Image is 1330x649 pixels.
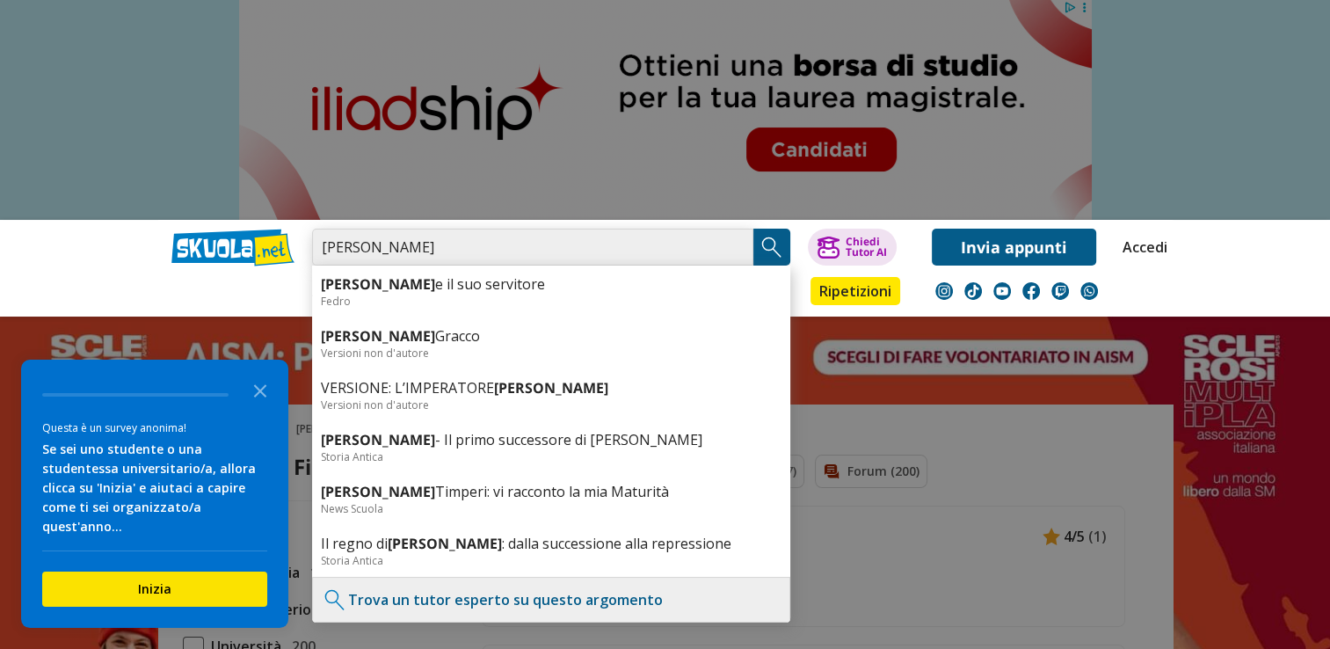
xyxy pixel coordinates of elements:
div: News Scuola [321,501,781,516]
b: [PERSON_NAME] [388,534,502,553]
img: twitch [1051,282,1069,300]
img: Cerca appunti, riassunti o versioni [759,234,785,260]
div: Storia Antica [321,553,781,568]
a: [PERSON_NAME]- Il primo successore di [PERSON_NAME] [321,430,781,449]
b: [PERSON_NAME] [321,274,435,294]
button: Close the survey [243,372,278,407]
div: Fedro [321,294,781,309]
div: Questa è un survey anonima! [42,419,267,436]
div: Se sei uno studente o una studentessa universitario/a, allora clicca su 'Inizia' e aiutaci a capi... [42,440,267,536]
a: VERSIONE: L’IMPERATORE[PERSON_NAME] [321,378,781,397]
a: Accedi [1123,229,1159,266]
a: [PERSON_NAME]Gracco [321,326,781,346]
div: Versioni non d'autore [321,397,781,412]
img: WhatsApp [1080,282,1098,300]
img: youtube [993,282,1011,300]
button: ChiediTutor AI [808,229,897,266]
div: Survey [21,360,288,628]
img: instagram [935,282,953,300]
div: Versioni non d'autore [321,346,781,361]
a: Trova un tutor esperto su questo argomento [348,590,663,609]
a: Ripetizioni [810,277,900,305]
div: Chiedi Tutor AI [845,237,886,258]
button: Inizia [42,572,267,607]
b: [PERSON_NAME] [321,482,435,501]
button: Search Button [753,229,790,266]
div: Storia Antica [321,449,781,464]
a: Invia appunti [932,229,1096,266]
a: [PERSON_NAME]e il suo servitore [321,274,781,294]
a: Il regno di[PERSON_NAME]: dalla successione alla repressione [321,534,781,553]
img: tiktok [964,282,982,300]
a: Appunti [308,277,387,309]
b: [PERSON_NAME] [321,430,435,449]
img: Trova un tutor esperto [322,587,348,613]
b: [PERSON_NAME] [321,326,435,346]
a: [PERSON_NAME]Timperi: vi racconto la mia Maturità [321,482,781,501]
input: Cerca appunti, riassunti o versioni [312,229,753,266]
b: [PERSON_NAME] [494,378,608,397]
img: facebook [1022,282,1040,300]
